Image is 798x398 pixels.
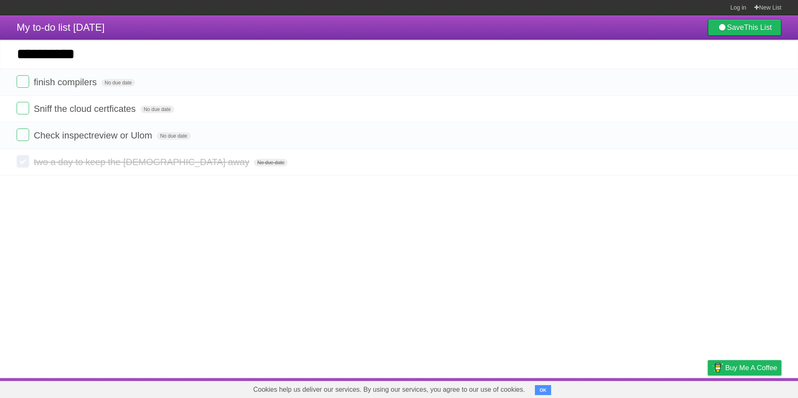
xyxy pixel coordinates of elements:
label: Done [17,75,29,88]
a: Suggest a feature [729,380,781,396]
span: No due date [101,79,135,87]
span: Cookies help us deliver our services. By using our services, you agree to our use of cookies. [245,381,533,398]
a: Developers [625,380,658,396]
a: Buy me a coffee [708,360,781,376]
label: Done [17,129,29,141]
span: No due date [157,132,190,140]
span: No due date [140,106,174,113]
span: My to-do list [DATE] [17,22,105,33]
button: OK [535,385,551,395]
span: Sniff the cloud certficates [34,104,138,114]
label: Done [17,155,29,168]
img: Buy me a coffee [712,361,723,375]
span: Check inspectreview or Ulom [34,130,154,141]
span: Buy me a coffee [725,361,777,375]
span: No due date [254,159,288,166]
a: SaveThis List [708,19,781,36]
label: Done [17,102,29,114]
b: This List [744,23,772,32]
a: About [597,380,615,396]
a: Terms [669,380,687,396]
span: two a day to keep the [DEMOGRAPHIC_DATA] away [34,157,251,167]
span: finish compilers [34,77,99,87]
a: Privacy [697,380,719,396]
